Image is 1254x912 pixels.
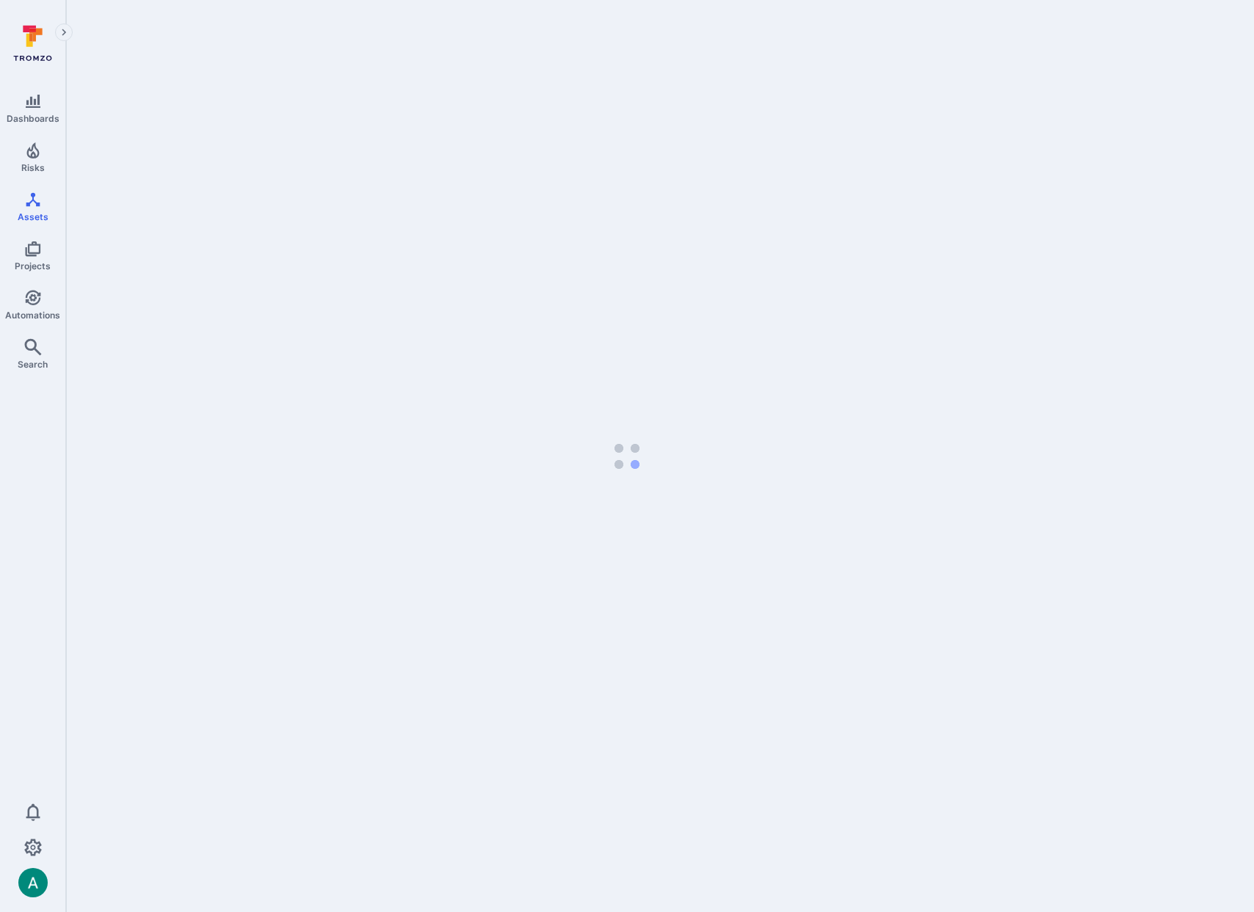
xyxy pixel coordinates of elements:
[18,211,48,222] span: Assets
[21,162,45,173] span: Risks
[55,23,73,41] button: Expand navigation menu
[18,359,48,370] span: Search
[59,26,69,39] i: Expand navigation menu
[5,310,60,321] span: Automations
[18,868,48,897] img: ACg8ocLSa5mPYBaXNx3eFu_EmspyJX0laNWN7cXOFirfQ7srZveEpg=s96-c
[18,868,48,897] div: Arjan Dehar
[7,113,59,124] span: Dashboards
[15,260,51,271] span: Projects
